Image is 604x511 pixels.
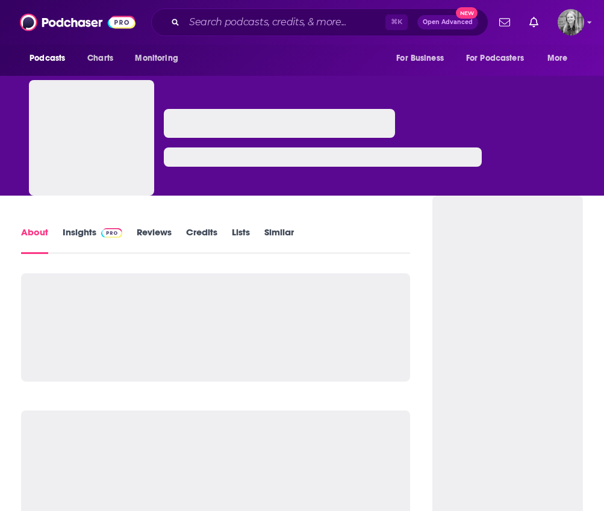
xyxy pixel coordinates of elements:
[232,226,250,254] a: Lists
[466,50,524,67] span: For Podcasters
[126,47,193,70] button: open menu
[151,8,488,36] div: Search podcasts, credits, & more...
[494,12,515,33] a: Show notifications dropdown
[458,47,541,70] button: open menu
[539,47,583,70] button: open menu
[525,12,543,33] a: Show notifications dropdown
[547,50,568,67] span: More
[558,9,584,36] img: User Profile
[20,11,135,34] img: Podchaser - Follow, Share and Rate Podcasts
[417,15,478,29] button: Open AdvancedNew
[30,50,65,67] span: Podcasts
[186,226,217,254] a: Credits
[396,50,444,67] span: For Business
[87,50,113,67] span: Charts
[137,226,172,254] a: Reviews
[423,19,473,25] span: Open Advanced
[21,226,48,254] a: About
[264,226,294,254] a: Similar
[558,9,584,36] span: Logged in as KatMcMahon
[184,13,385,32] input: Search podcasts, credits, & more...
[385,14,408,30] span: ⌘ K
[79,47,120,70] a: Charts
[63,226,122,254] a: InsightsPodchaser Pro
[388,47,459,70] button: open menu
[21,47,81,70] button: open menu
[135,50,178,67] span: Monitoring
[456,7,478,19] span: New
[558,9,584,36] button: Show profile menu
[101,228,122,238] img: Podchaser Pro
